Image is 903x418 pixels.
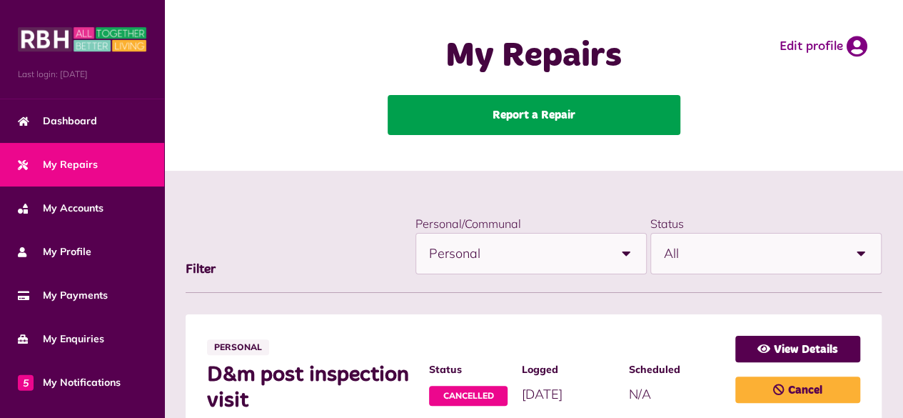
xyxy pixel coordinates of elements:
[629,386,651,402] span: N/A
[629,362,721,377] span: Scheduled
[18,375,121,390] span: My Notifications
[18,288,108,303] span: My Payments
[664,234,841,274] span: All
[429,362,508,377] span: Status
[18,201,104,216] span: My Accounts
[363,36,705,77] h1: My Repairs
[522,362,614,377] span: Logged
[522,386,563,402] span: [DATE]
[780,36,867,57] a: Edit profile
[735,377,860,403] a: Cancel
[18,68,146,81] span: Last login: [DATE]
[18,25,146,54] img: MyRBH
[18,332,104,347] span: My Enquiries
[186,263,216,276] span: Filter
[18,374,34,390] span: 5
[429,386,508,406] span: Cancelled
[18,114,97,129] span: Dashboard
[388,95,680,135] a: Report a Repair
[429,234,606,274] span: Personal
[415,217,521,231] label: Personal/Communal
[18,244,91,259] span: My Profile
[650,217,684,231] label: Status
[735,336,860,362] a: View Details
[207,339,269,355] span: Personal
[207,362,415,414] span: D&m post inspection visit
[18,157,98,172] span: My Repairs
